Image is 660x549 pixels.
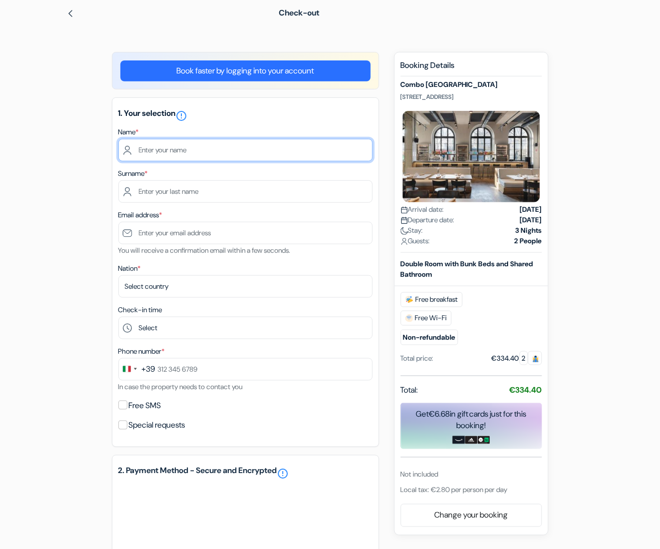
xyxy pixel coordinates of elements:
img: left_arrow.svg [66,9,74,17]
input: Enter your name [118,139,373,161]
font: €334.40 [492,354,520,363]
font: 1. Your selection [118,108,176,118]
font: Get [416,409,429,419]
img: calendar.svg [401,206,408,214]
font: Non-refundable [403,333,456,342]
font: Email address [118,210,159,219]
a: Change your booking [401,506,542,526]
font: Guests: [408,236,430,245]
img: moon.svg [401,227,408,235]
font: 3 Nights [516,226,542,235]
font: Check-out [279,7,319,18]
font: Name [118,127,136,136]
button: Select country [119,359,155,380]
font: 2 People [515,236,542,245]
input: Enter your email address [118,222,373,244]
input: 312 345 6789 [118,358,373,381]
font: Stay: [408,226,423,235]
font: Double Room with Bunk Beds and Shared Bathroom [401,259,534,279]
font: 2 [522,354,526,363]
a: Book faster by logging into your account [120,60,371,81]
img: guest.svg [532,355,540,363]
font: You will receive a confirmation email within a few seconds. [118,246,291,255]
a: error_outline [176,108,188,118]
font: In case the property needs to contact you [118,382,243,391]
input: Enter your last name [118,180,373,203]
font: [DATE] [520,215,542,224]
a: error_outline [277,464,289,480]
img: calendar.svg [401,217,408,224]
font: Check-in time [118,305,162,314]
font: €6.68 [429,409,450,419]
font: Combo [GEOGRAPHIC_DATA] [401,80,498,89]
font: in gift cards just for this booking! [450,409,527,431]
font: Book faster by logging into your account [177,65,314,76]
font: Change your booking [434,511,508,521]
font: Special requests [129,420,185,431]
img: free_breakfast.svg [405,296,414,304]
img: free_wifi.svg [405,314,413,322]
font: Total: [401,385,418,395]
font: Free breakfast [416,295,458,304]
font: +39 [142,364,155,374]
font: error_outline [176,110,188,122]
font: Local tax: €2.80 per person per day [401,486,508,495]
font: Arrival date: [408,205,444,214]
font: Phone number [118,347,162,356]
img: user_icon.svg [401,238,408,245]
font: €334.40 [510,385,542,395]
font: [DATE] [520,205,542,214]
font: Departure date: [408,215,455,224]
font: Surname [118,169,145,178]
font: [STREET_ADDRESS] [401,93,454,101]
font: 2. Payment Method - Secure and Encrypted [118,466,277,476]
font: Nation [118,264,138,273]
font: Not included [401,470,439,479]
img: amazon-card-no-text.png [453,436,465,444]
font: error_outline [277,468,289,480]
font: Booking Details [401,60,455,70]
font: Free Wi-Fi [415,313,447,322]
img: uber-uber-eats-card.png [478,436,490,444]
font: Free SMS [129,400,161,411]
font: Total price: [401,354,434,363]
img: adidas-card.png [465,436,478,444]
